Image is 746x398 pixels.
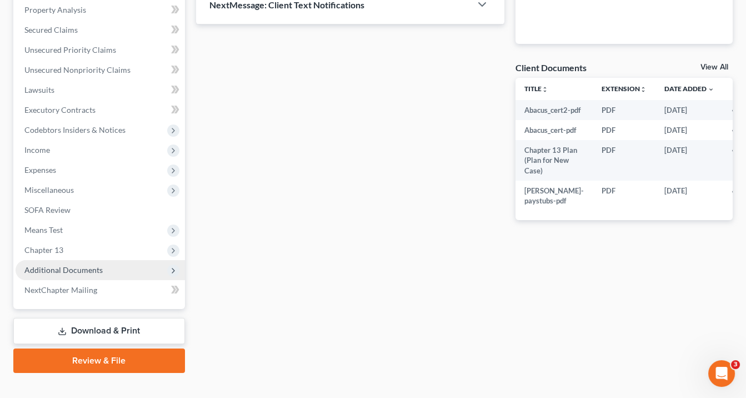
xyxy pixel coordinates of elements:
a: Executory Contracts [16,100,185,120]
a: Lawsuits [16,80,185,100]
span: Secured Claims [24,25,78,34]
a: Unsecured Nonpriority Claims [16,60,185,80]
a: Date Added expand_more [664,84,714,93]
div: Client Documents [515,62,587,73]
td: [DATE] [655,181,723,211]
span: Chapter 13 [24,245,63,255]
i: unfold_more [542,86,548,93]
a: Extensionunfold_more [602,84,647,93]
i: unfold_more [640,86,647,93]
td: Abacus_cert2-pdf [515,100,593,120]
td: Abacus_cert-pdf [515,120,593,140]
span: Unsecured Nonpriority Claims [24,65,131,74]
td: [DATE] [655,120,723,140]
iframe: Intercom live chat [708,360,735,387]
span: Income [24,145,50,155]
td: [PERSON_NAME]- paystubs-pdf [515,181,593,211]
td: PDF [593,120,655,140]
i: expand_more [708,86,714,93]
a: Unsecured Priority Claims [16,40,185,60]
span: Property Analysis [24,5,86,14]
span: Unsecured Priority Claims [24,45,116,54]
td: PDF [593,100,655,120]
a: NextChapter Mailing [16,280,185,300]
span: Additional Documents [24,265,103,275]
span: Miscellaneous [24,185,74,195]
a: Download & Print [13,318,185,344]
span: Means Test [24,225,63,235]
span: Executory Contracts [24,105,96,115]
span: SOFA Review [24,205,71,215]
span: NextChapter Mailing [24,285,97,295]
td: PDF [593,140,655,181]
a: Secured Claims [16,20,185,40]
a: Titleunfold_more [524,84,548,93]
span: 3 [731,360,740,369]
td: [DATE] [655,100,723,120]
a: Review & File [13,349,185,373]
span: Expenses [24,165,56,175]
span: Lawsuits [24,85,54,94]
td: Chapter 13 Plan (Plan for New Case) [515,140,593,181]
a: SOFA Review [16,200,185,220]
a: View All [700,63,728,71]
td: PDF [593,181,655,211]
td: [DATE] [655,140,723,181]
span: Codebtors Insiders & Notices [24,125,126,135]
